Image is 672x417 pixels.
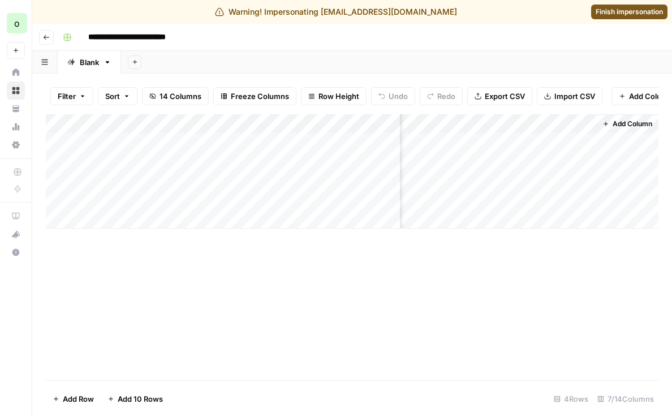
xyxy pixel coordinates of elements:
span: 14 Columns [160,91,201,102]
span: Export CSV [485,91,525,102]
a: Your Data [7,100,25,118]
button: Export CSV [467,87,532,105]
button: Filter [50,87,93,105]
span: o [14,16,20,30]
button: Add Row [46,390,101,408]
a: AirOps Academy [7,207,25,225]
button: Redo [420,87,463,105]
a: Finish impersonation [591,5,667,19]
div: Blank [80,57,99,68]
span: Row Height [318,91,359,102]
button: Workspace: opascope [7,9,25,37]
span: Filter [58,91,76,102]
a: Blank [58,51,121,74]
button: Add 10 Rows [101,390,170,408]
button: What's new? [7,225,25,243]
span: Add 10 Rows [118,393,163,405]
span: Finish impersonation [596,7,663,17]
span: Redo [437,91,455,102]
button: Freeze Columns [213,87,296,105]
button: Import CSV [537,87,602,105]
span: Undo [389,91,408,102]
button: Add Column [598,117,657,131]
a: Settings [7,136,25,154]
button: Sort [98,87,137,105]
button: Undo [371,87,415,105]
div: 4 Rows [549,390,593,408]
div: What's new? [7,226,24,243]
button: Help + Support [7,243,25,261]
span: Add Column [613,119,652,129]
span: Sort [105,91,120,102]
button: 14 Columns [142,87,209,105]
div: Warning! Impersonating [EMAIL_ADDRESS][DOMAIN_NAME] [215,6,457,18]
button: Row Height [301,87,367,105]
span: Add Row [63,393,94,405]
a: Browse [7,81,25,100]
a: Home [7,63,25,81]
span: Import CSV [554,91,595,102]
a: Usage [7,118,25,136]
div: 7/14 Columns [593,390,658,408]
span: Freeze Columns [231,91,289,102]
